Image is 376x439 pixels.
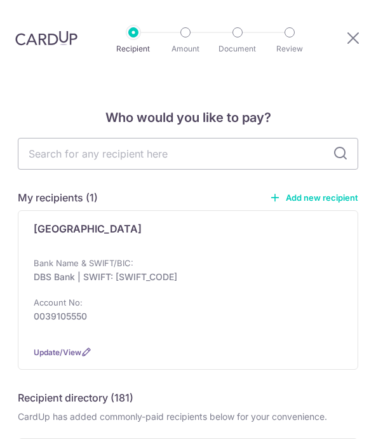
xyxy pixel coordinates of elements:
a: Add new recipient [269,191,358,204]
h5: My recipients (1) [18,190,98,205]
p: 0039105550 [34,310,335,323]
p: Bank Name & SWIFT/BIC: [34,258,133,268]
input: Search for any recipient here [18,138,358,170]
h5: Recipient directory (181) [18,390,133,405]
p: Recipient [108,43,159,55]
p: Document [212,43,263,55]
img: CardUp [15,30,77,46]
p: DBS Bank | SWIFT: [SWIFT_CODE] [34,271,335,283]
p: [GEOGRAPHIC_DATA] [34,221,142,236]
p: Amount [160,43,211,55]
p: Account No: [34,297,83,307]
a: Update/View [34,348,81,357]
h4: Who would you like to pay? [18,107,358,128]
p: Review [264,43,315,55]
div: CardUp has added commonly-paid recipients below for your convenience. [18,410,358,423]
